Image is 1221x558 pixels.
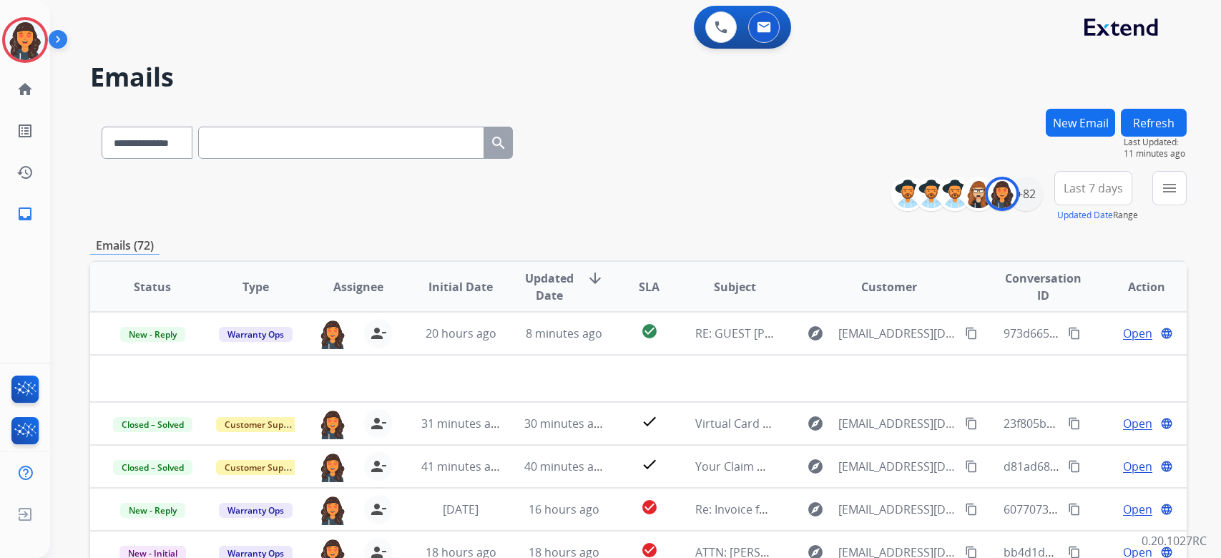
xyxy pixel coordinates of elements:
[318,495,347,525] img: agent-avatar
[524,270,575,304] span: Updated Date
[219,503,293,518] span: Warranty Ops
[1064,185,1123,191] span: Last 7 days
[524,416,607,431] span: 30 minutes ago
[120,503,185,518] span: New - Reply
[1068,327,1081,340] mat-icon: content_copy
[526,325,602,341] span: 8 minutes ago
[695,416,822,431] span: Virtual Card - Follow Up
[838,458,957,475] span: [EMAIL_ADDRESS][DOMAIN_NAME]
[641,456,658,473] mat-icon: check
[1004,270,1083,304] span: Conversation ID
[1057,210,1113,221] button: Updated Date
[838,415,957,432] span: [EMAIL_ADDRESS][DOMAIN_NAME]
[333,278,383,295] span: Assignee
[242,278,269,295] span: Type
[16,122,34,139] mat-icon: list_alt
[219,327,293,342] span: Warranty Ops
[1057,209,1138,221] span: Range
[1160,503,1173,516] mat-icon: language
[1004,501,1220,517] span: 60770730-7f30-4add-a54f-81823280a312
[370,501,387,518] mat-icon: person_remove
[1160,460,1173,473] mat-icon: language
[641,499,658,516] mat-icon: check_circle
[90,237,160,255] p: Emails (72)
[421,459,504,474] span: 41 minutes ago
[113,417,192,432] span: Closed – Solved
[639,278,659,295] span: SLA
[838,501,957,518] span: [EMAIL_ADDRESS][DOMAIN_NAME]
[1009,177,1043,211] div: +82
[1160,417,1173,430] mat-icon: language
[16,205,34,222] mat-icon: inbox
[1068,460,1081,473] mat-icon: content_copy
[529,501,599,517] span: 16 hours ago
[490,134,507,152] mat-icon: search
[965,503,978,516] mat-icon: content_copy
[1121,109,1187,137] button: Refresh
[16,164,34,181] mat-icon: history
[120,327,185,342] span: New - Reply
[807,501,824,518] mat-icon: explore
[90,63,1187,92] h2: Emails
[838,325,957,342] span: [EMAIL_ADDRESS][DOMAIN_NAME]
[965,460,978,473] mat-icon: content_copy
[1124,148,1187,160] span: 11 minutes ago
[1161,180,1178,197] mat-icon: menu
[1142,532,1207,549] p: 0.20.1027RC
[370,415,387,432] mat-icon: person_remove
[318,409,347,439] img: agent-avatar
[134,278,171,295] span: Status
[113,460,192,475] span: Closed – Solved
[524,459,607,474] span: 40 minutes ago
[1046,109,1115,137] button: New Email
[965,417,978,430] mat-icon: content_copy
[714,278,756,295] span: Subject
[807,415,824,432] mat-icon: explore
[807,458,824,475] mat-icon: explore
[695,501,863,517] span: Re: Invoice for [PERSON_NAME]
[1068,417,1081,430] mat-icon: content_copy
[426,325,496,341] span: 20 hours ago
[1054,171,1132,205] button: Last 7 days
[1068,503,1081,516] mat-icon: content_copy
[318,319,347,349] img: agent-avatar
[587,270,604,287] mat-icon: arrow_downward
[216,460,309,475] span: Customer Support
[1160,327,1173,340] mat-icon: language
[861,278,917,295] span: Customer
[1084,262,1187,312] th: Action
[5,20,45,60] img: avatar
[428,278,493,295] span: Initial Date
[1123,415,1152,432] span: Open
[370,325,387,342] mat-icon: person_remove
[965,327,978,340] mat-icon: content_copy
[16,81,34,98] mat-icon: home
[1123,458,1152,475] span: Open
[443,501,479,517] span: [DATE]
[216,417,309,432] span: Customer Support
[641,413,658,430] mat-icon: check
[807,325,824,342] mat-icon: explore
[1123,325,1152,342] span: Open
[421,416,504,431] span: 31 minutes ago
[695,459,820,474] span: Your Claim with Extend
[1123,501,1152,518] span: Open
[641,323,658,340] mat-icon: check_circle
[318,452,347,482] img: agent-avatar
[370,458,387,475] mat-icon: person_remove
[695,325,940,341] span: RE: GUEST [PERSON_NAME]/ SO# 274B326946
[1124,137,1187,148] span: Last Updated:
